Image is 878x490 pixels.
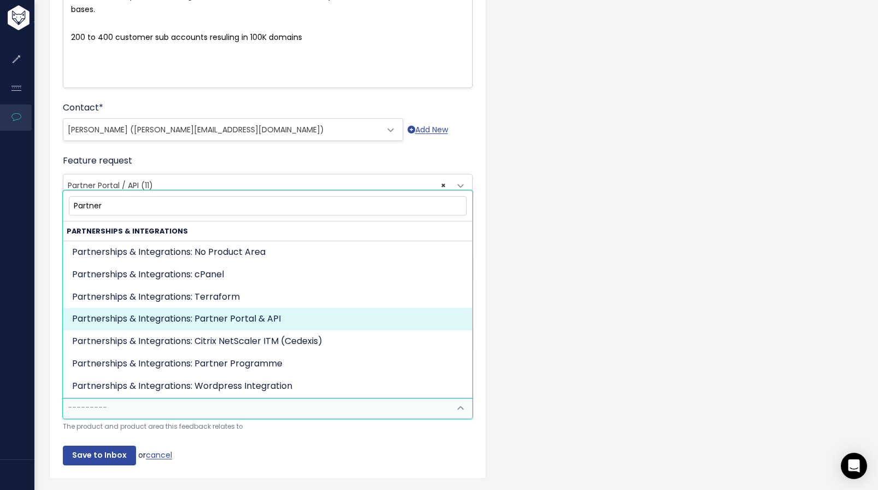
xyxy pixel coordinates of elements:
span: 200 to 400 customer sub accounts resuling in 100K domains [71,32,302,43]
li: Partnerships & Integrations: No Product Area [63,241,472,264]
span: [PERSON_NAME] ([PERSON_NAME][EMAIL_ADDRESS][DOMAIN_NAME]) [68,124,324,135]
li: Partnerships & Integrations: Partner Programme [63,353,472,375]
li: Partnerships & Integrations: Citrix NetScaler ITM (Cedexis) [63,330,472,353]
input: Save to Inbox [63,446,136,465]
li: Partnerships & Integrations: cPanel [63,264,472,286]
strong: Partnerships & Integrations [63,221,472,241]
li: Partnerships & Integrations: Wordpress Integration [63,375,472,398]
span: Alexandre Marlot (alexandre.marlot@datadome.co) [63,119,381,141]
img: logo-white.9d6f32f41409.svg [5,5,90,30]
a: Add New [408,123,448,137]
label: Contact [63,101,103,114]
span: Partner Portal / API (11) [68,180,153,191]
span: --------- [68,402,107,413]
li: Partnerships & Integrations [63,221,472,398]
li: Partnerships & Integrations: Terraform [63,286,472,308]
div: Open Intercom Messenger [841,453,867,479]
a: cancel [146,450,172,460]
li: Partnerships & Integrations: Partner Portal & API [63,308,472,330]
label: Feature request [63,154,132,167]
span: Alexandre Marlot (alexandre.marlot@datadome.co) [63,118,403,141]
small: The product and product area this feedback relates to [63,421,473,433]
span: × [441,174,446,196]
